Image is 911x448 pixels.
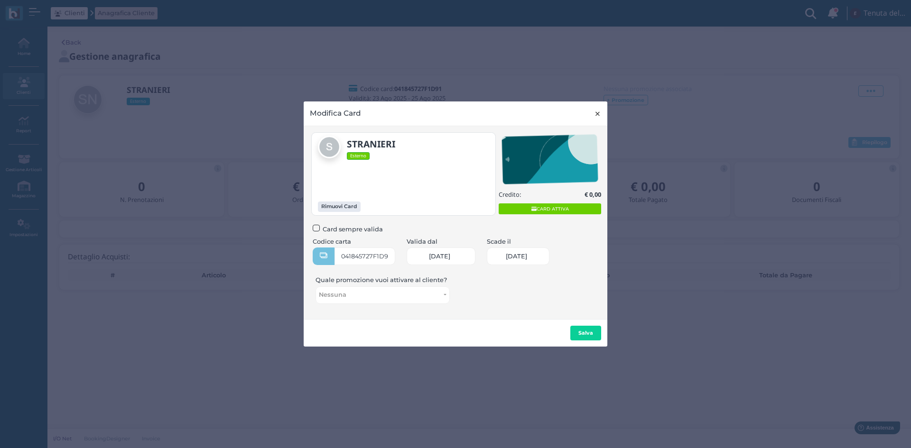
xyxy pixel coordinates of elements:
span: × [594,108,601,120]
img: STRANIERI [318,136,341,158]
b: STRANIERI [347,137,395,150]
button: Rimuovi Card [318,201,361,212]
label: Quale promozione vuoi attivare al cliente? [316,275,447,284]
span: Esterno [347,152,370,160]
button: Nessuna [316,286,450,304]
b: € 0,00 [585,190,601,199]
span: [DATE] [506,253,527,260]
span: CARD ATTIVA [499,203,601,214]
input: Codice card [335,247,395,265]
label: Codice carta [313,237,351,246]
label: Scade il [487,237,511,246]
span: [DATE] [429,253,450,260]
h4: Modifica Card [310,108,361,119]
label: Valida dal [407,237,437,246]
button: Salva [570,326,601,341]
b: Salva [578,329,593,336]
span: Assistenza [28,8,63,15]
h5: Credito: [499,191,521,198]
span: Nessuna [319,291,443,299]
a: STRANIERI Esterno [318,136,424,160]
span: Card sempre valida [323,225,383,234]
